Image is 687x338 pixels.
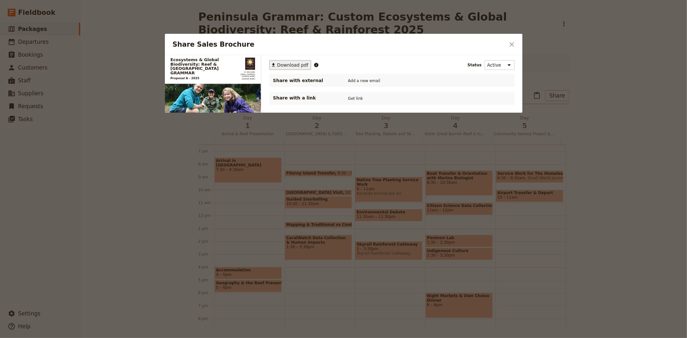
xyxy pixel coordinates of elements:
h2: Share Sales Brochure [173,40,505,49]
button: Get link [347,95,365,102]
h1: Ecosystems & Global Biodiversity: Reef & [GEOGRAPHIC_DATA] GRAMMAR [170,58,237,75]
a: groups@smallworldjourneys.com.au [241,74,255,78]
button: Add a new email [347,77,382,84]
p: Share with a link [273,95,338,101]
a: https://www.smallworldjourneys.com.au [241,78,255,80]
img: Small World Journeys logo [245,58,255,70]
p: Proposal A - 2025 [170,77,237,80]
span: 07 4054 6693 [241,71,255,73]
span: Share with external [273,77,338,84]
button: Close dialog [506,39,517,50]
select: Status [484,60,515,70]
span: Download pdf [277,62,309,68]
span: Status [468,62,482,68]
button: ​Download pdf [269,60,311,70]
